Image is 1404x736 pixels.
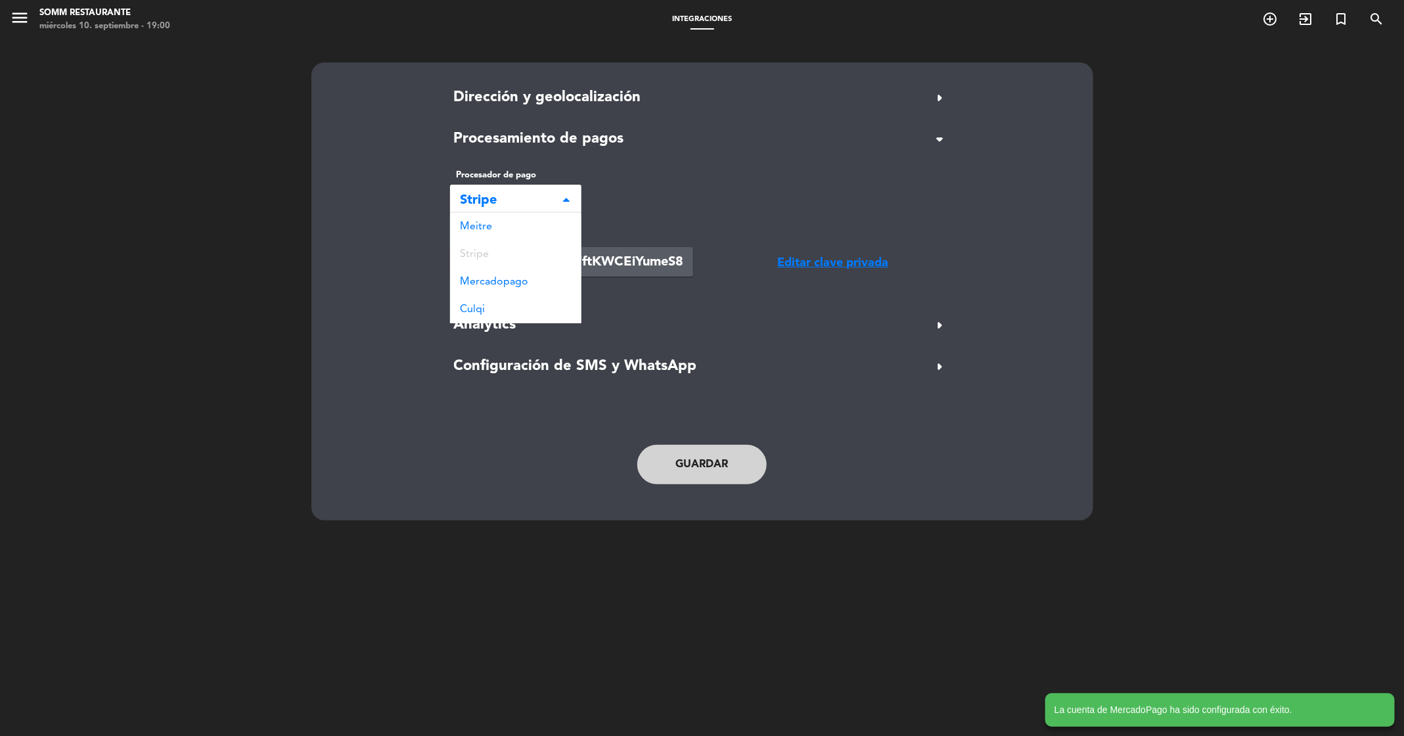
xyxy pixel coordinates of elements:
[450,85,955,110] button: Dirección y geolocalizaciónarrow_right
[10,8,30,32] button: menu
[461,277,529,287] span: Mercadopago
[450,354,955,379] button: Configuración de SMS y WhatsApparrow_right
[461,304,486,315] span: Culqi
[39,20,170,33] div: miércoles 10. septiembre - 19:00
[712,253,955,273] button: Editar clave privada
[10,8,30,28] i: menu
[1045,693,1395,727] notyf-toast: La cuenta de MercadoPago ha sido configurada con éxito.
[450,168,581,182] label: Procesador de pago
[1262,11,1278,27] i: add_circle_outline
[1369,11,1384,27] i: search
[461,221,493,232] span: Meitre
[930,129,951,150] span: arrow_drop_down
[461,190,560,212] span: Stripe
[454,86,641,110] span: Dirección y geolocalización
[454,355,697,379] span: Configuración de SMS y WhatsApp
[39,7,170,20] div: SOMM Restaurante
[450,127,955,152] button: Procesamiento de pagosarrow_drop_down
[930,315,951,336] span: arrow_right
[1333,11,1349,27] i: turned_in_not
[666,16,738,23] span: Integraciones
[461,249,489,260] span: Stripe
[930,87,951,108] span: arrow_right
[930,356,951,377] span: arrow_right
[1298,11,1313,27] i: exit_to_app
[637,445,767,484] button: Guardar
[454,127,624,151] span: Procesamiento de pagos
[450,313,955,338] button: Analyticsarrow_right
